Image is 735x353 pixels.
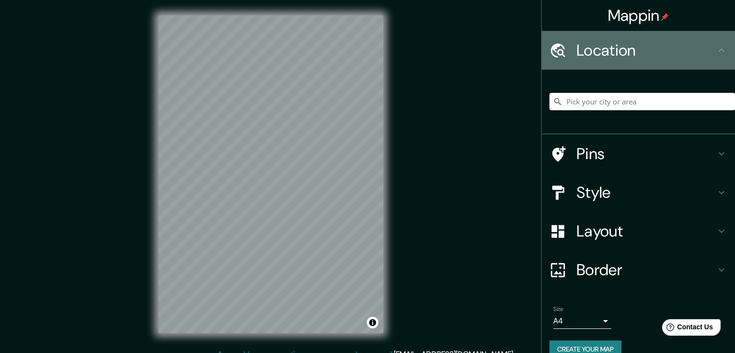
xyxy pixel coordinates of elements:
[649,315,724,342] iframe: Help widget launcher
[542,173,735,212] div: Style
[576,260,716,279] h4: Border
[576,144,716,163] h4: Pins
[576,41,716,60] h4: Location
[542,250,735,289] div: Border
[159,15,383,333] canvas: Map
[608,6,669,25] h4: Mappin
[542,212,735,250] div: Layout
[549,93,735,110] input: Pick your city or area
[367,317,378,328] button: Toggle attribution
[553,305,563,313] label: Size
[661,13,669,21] img: pin-icon.png
[542,31,735,70] div: Location
[576,221,716,241] h4: Layout
[542,134,735,173] div: Pins
[576,183,716,202] h4: Style
[553,313,611,329] div: A4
